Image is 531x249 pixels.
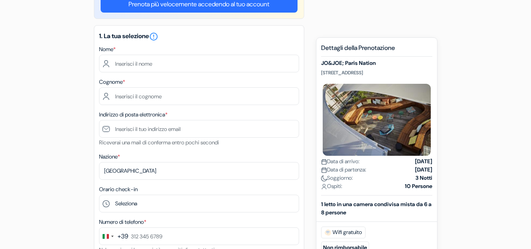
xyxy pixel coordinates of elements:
strong: [DATE] [415,157,432,166]
strong: 3 Notti [415,174,432,182]
small: Riceverai una mail di conferma entro pochi secondi [99,139,219,146]
button: Change country, selected Italy (+39) [99,228,128,245]
strong: [DATE] [415,166,432,174]
label: Indirizzo di posta elettronica [99,111,167,119]
strong: 10 Persone [405,182,432,190]
p: [STREET_ADDRESS] [321,70,432,76]
label: Cognome [99,78,125,86]
img: moon.svg [321,175,327,181]
span: Soggiorno: [321,174,353,182]
img: calendar.svg [321,167,327,173]
span: Data di partenza: [321,166,366,174]
div: +39 [118,232,128,241]
h5: JO&JOE; Paris Nation [321,60,432,66]
label: Nome [99,45,116,53]
img: free_wifi.svg [325,229,331,236]
span: Ospiti: [321,182,342,190]
input: Inserisci il tuo indirizzo email [99,120,299,138]
label: Numero di telefono [99,218,146,226]
h5: Dettagli della Prenotazione [321,44,432,57]
b: 1 letto in una camera condivisa mista da 6 a 8 persone [321,201,432,216]
span: Data di arrivo: [321,157,360,166]
h5: 1. La tua selezione [99,32,299,41]
span: Wifi gratuito [321,227,366,238]
input: 312 345 6789 [99,227,299,245]
input: Inserisci il nome [99,55,299,72]
img: user_icon.svg [321,184,327,190]
a: error_outline [149,32,158,40]
input: Inserisci il cognome [99,87,299,105]
img: calendar.svg [321,159,327,165]
i: error_outline [149,32,158,41]
label: Orario check-in [99,185,138,194]
label: Nazione [99,153,120,161]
